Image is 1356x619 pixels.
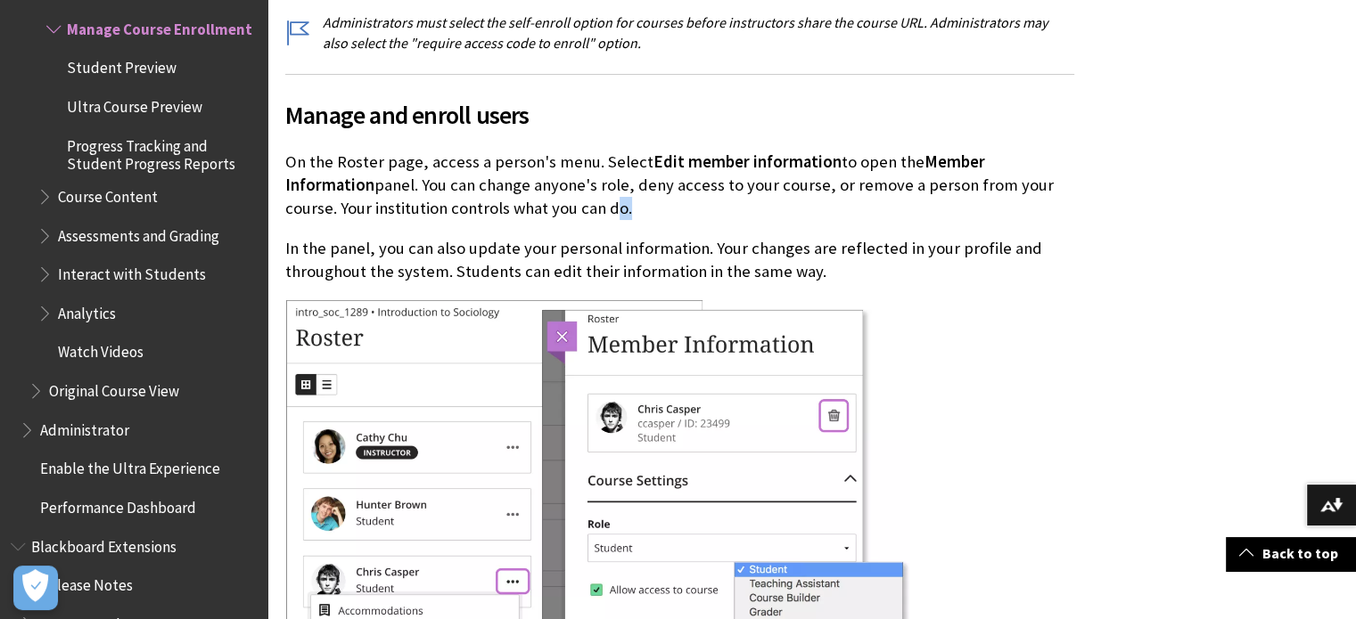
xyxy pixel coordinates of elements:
[40,493,196,517] span: Performance Dashboard
[58,298,116,322] span: Analytics
[67,92,202,116] span: Ultra Course Preview
[1226,537,1356,570] a: Back to top
[40,454,220,478] span: Enable the Ultra Experience
[67,14,252,38] span: Manage Course Enrollment
[67,53,177,77] span: Student Preview
[285,237,1074,283] p: In the panel, you can also update your personal information. Your changes are reflected in your p...
[285,12,1074,53] p: Administrators must select the self-enroll option for courses before instructors share the course...
[285,151,985,195] span: Member Information
[653,151,842,172] span: Edit member information
[31,532,177,556] span: Blackboard Extensions
[13,566,58,610] button: Open Preferences
[58,259,206,283] span: Interact with Students
[58,338,144,362] span: Watch Videos
[285,96,1074,134] span: Manage and enroll users
[40,571,133,595] span: Release Notes
[49,376,179,400] span: Original Course View
[58,182,158,206] span: Course Content
[67,131,255,173] span: Progress Tracking and Student Progress Reports
[40,415,129,439] span: Administrator
[285,151,1074,221] p: On the Roster page, access a person's menu. Select to open the panel. You can change anyone's rol...
[58,221,219,245] span: Assessments and Grading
